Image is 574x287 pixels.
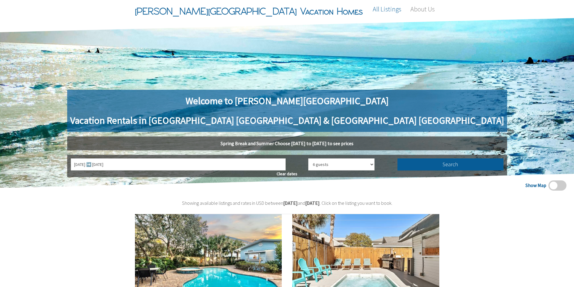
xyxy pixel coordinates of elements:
div: Showing available listings and rates in USD between and . Click on the listing you want to book. [135,200,439,206]
button: Search [397,158,503,170]
h1: Welcome to [PERSON_NAME][GEOGRAPHIC_DATA] Vacation Rentals in [GEOGRAPHIC_DATA] [GEOGRAPHIC_DATA]... [67,90,507,132]
span: Clear dates [277,171,297,176]
h5: Spring Break and Summer Choose [DATE] to [DATE] to see prices [67,136,507,150]
b: [DATE] [305,200,320,206]
span: [PERSON_NAME][GEOGRAPHIC_DATA] Vacation Homes [135,2,363,20]
span: Show Map [525,182,546,189]
b: [DATE] [283,200,298,206]
input: Select your dates [71,158,286,170]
